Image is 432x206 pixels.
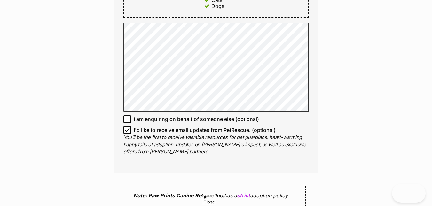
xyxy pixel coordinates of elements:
iframe: Help Scout Beacon - Open [392,184,426,203]
span: I am enquiring on behalf of someone else (optional) [134,115,259,123]
strong: Note: Paw Prints Canine Rescue Inc. [133,192,224,199]
span: I'd like to receive email updates from PetRescue. (optional) [134,126,276,134]
p: You'll be the first to receive valuable resources for pet guardians, heart-warming happy tails of... [123,134,309,156]
span: Close [202,194,216,205]
a: strict [237,192,250,199]
div: Dogs [211,3,224,9]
